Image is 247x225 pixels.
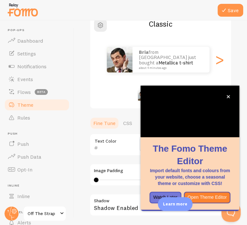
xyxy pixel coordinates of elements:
span: Notifications [17,63,47,70]
button: Watch Later [149,192,181,203]
span: Rules [17,114,30,121]
label: Image Padding [94,168,227,174]
a: Push Data [4,150,70,163]
button: close, [225,93,232,100]
h2: Classic [90,19,231,29]
h1: The Fomo Theme Editor [148,142,232,167]
span: Theme [17,102,33,108]
a: Events [4,73,70,86]
small: about 4 minutes ago [139,66,201,70]
span: Settings [17,50,36,57]
p: Learn more [163,201,187,207]
div: Learn more [158,197,192,211]
a: Push [4,137,70,150]
span: Opt-In [17,166,32,173]
span: Off The Strap [28,210,58,217]
div: The Fomo Theme EditorImport default fonts and colours from your website, choose a seasonal theme ... [141,86,239,211]
a: Fine Tune [89,117,119,129]
a: Metallica t-shirt [158,60,193,66]
div: Next slide [216,37,223,83]
span: Inline [8,184,70,188]
span: Push [8,132,70,136]
span: Dashboard [17,37,43,44]
a: Rules [4,111,70,124]
img: fomo-relay-logo-orange.svg [7,2,39,18]
span: Pop-ups [8,28,70,32]
a: Off The Strap [23,206,66,221]
div: Shadow Enabled [89,194,232,217]
img: Fomo [138,90,148,101]
iframe: Help Scout Beacon - Open [221,203,241,222]
a: Notifications [4,60,70,73]
button: Open Theme Editor [184,192,231,203]
span: Push Data [17,154,41,160]
span: Events [17,76,33,82]
a: Dashboard [4,34,70,47]
img: Fomo [107,47,132,72]
span: Flows [17,89,31,95]
span: Inline [17,193,30,199]
a: Settings [4,47,70,60]
a: Opt-In [4,163,70,176]
a: Theme [4,98,70,111]
span: beta [35,89,48,95]
a: Inline [4,190,70,203]
p: Import default fonts and colours from your website, choose a seasonal theme or customize with CSS! [148,167,232,187]
a: Flows beta [4,86,70,98]
strong: Bria [139,49,149,55]
a: CSS [119,117,136,129]
p: from [GEOGRAPHIC_DATA] just bought a [139,50,203,70]
span: Push [17,141,29,147]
